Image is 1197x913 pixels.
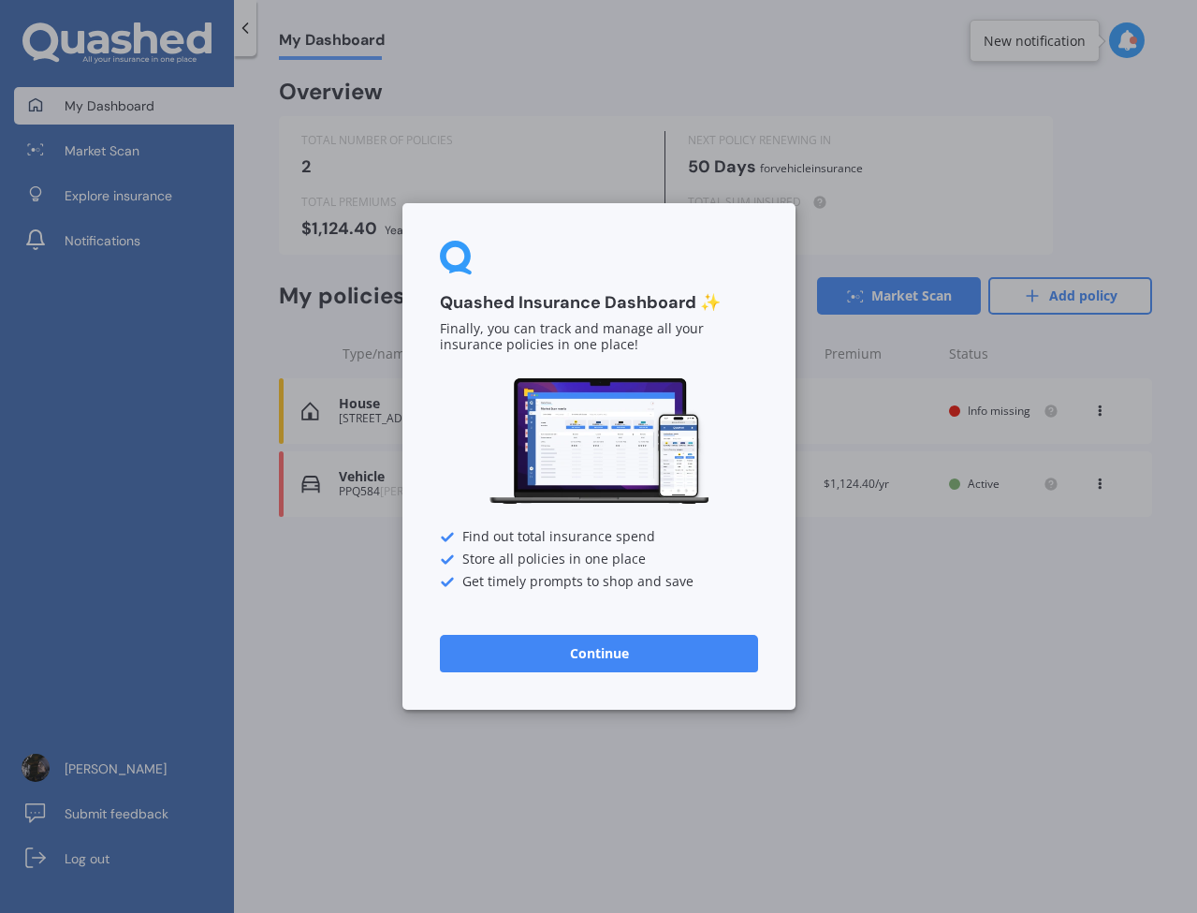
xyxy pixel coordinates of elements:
[487,376,711,508] img: Dashboard
[440,292,758,314] h3: Quashed Insurance Dashboard ✨
[440,552,758,567] div: Store all policies in one place
[440,575,758,590] div: Get timely prompts to shop and save
[440,530,758,545] div: Find out total insurance spend
[440,322,758,354] p: Finally, you can track and manage all your insurance policies in one place!
[440,635,758,672] button: Continue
